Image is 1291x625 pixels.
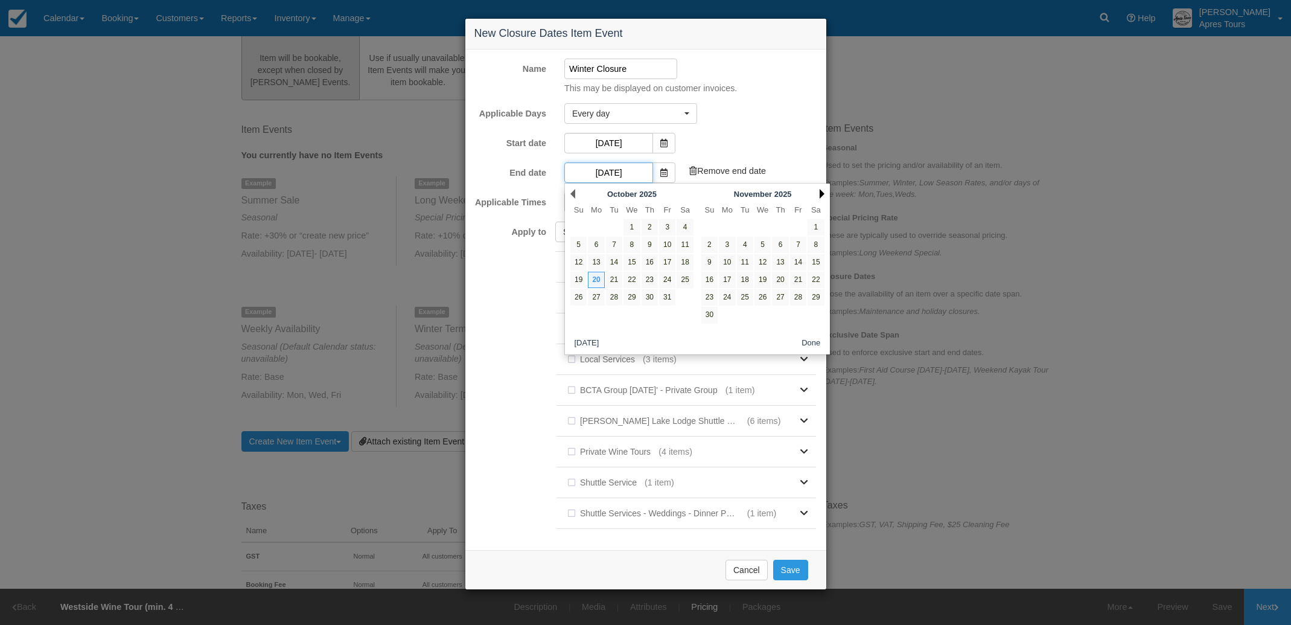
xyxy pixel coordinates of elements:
a: 11 [737,254,753,271]
a: 16 [642,254,658,271]
button: Save [773,560,808,580]
a: 4 [737,237,753,253]
a: 27 [772,289,788,306]
button: Cancel [725,560,768,580]
a: 29 [623,289,640,306]
span: Keefer Lake Lodge Shuttle Service [564,412,747,430]
a: Next [820,189,824,199]
a: 6 [588,237,604,253]
label: Applicable Times [465,192,556,209]
a: 21 [790,272,806,288]
a: 14 [790,254,806,271]
a: 10 [719,254,735,271]
a: 6 [772,237,788,253]
button: [DATE] [570,336,604,351]
a: 5 [570,237,587,253]
h4: New Closure Dates Item Event [474,28,817,40]
a: 1 [623,219,640,236]
a: 24 [719,289,735,306]
a: 23 [642,272,658,288]
a: 5 [754,237,771,253]
a: 9 [701,254,718,271]
span: Wednesday [757,205,768,214]
a: 15 [808,254,824,271]
a: 25 [677,272,693,288]
span: Monday [591,205,602,214]
a: 17 [659,254,675,271]
a: 14 [606,254,622,271]
a: 18 [737,272,753,288]
a: 2 [642,219,658,236]
span: Saturday [811,205,821,214]
label: Applicable Days [465,103,556,120]
span: Friday [794,205,802,214]
a: 16 [701,272,718,288]
button: Every day [564,103,697,124]
a: 1 [808,219,824,236]
a: 7 [790,237,806,253]
label: Apply to [465,222,556,239]
a: 7 [606,237,622,253]
a: 2 [701,237,718,253]
span: Saturday [680,205,690,214]
span: Every day [572,107,681,120]
span: Tuesday [741,205,750,214]
a: Prev [570,189,575,199]
span: Sunday [574,205,584,214]
span: (6 items) [747,415,781,428]
label: Name [465,59,556,75]
a: 28 [606,289,622,306]
span: Sunday [704,205,714,214]
span: 2025 [774,190,792,199]
a: 17 [719,272,735,288]
a: 30 [642,289,658,306]
a: 3 [719,237,735,253]
a: 25 [737,289,753,306]
a: 13 [772,254,788,271]
a: 13 [588,254,604,271]
a: 26 [754,289,771,306]
label: Local Services [564,350,643,368]
a: 22 [808,272,824,288]
span: November [734,190,772,199]
span: (4 items) [658,446,692,458]
a: 21 [606,272,622,288]
span: Shuttle Service [564,473,645,492]
span: Thursday [645,205,654,214]
span: Wednesday [626,205,637,214]
p: This may be displayed on customer invoices. [555,82,817,95]
label: BCTA Group [DATE]' - Private Group [564,381,725,399]
a: 18 [677,254,693,271]
span: (3 items) [643,353,677,366]
span: Friday [664,205,671,214]
label: Start date [465,133,556,150]
a: 28 [790,289,806,306]
label: [PERSON_NAME] Lake Lodge Shuttle Service [564,412,747,430]
a: 22 [623,272,640,288]
a: 26 [570,289,587,306]
a: 3 [659,219,675,236]
span: (1 item) [645,476,674,489]
a: 12 [754,254,771,271]
a: 12 [570,254,587,271]
a: 10 [659,237,675,253]
a: 31 [659,289,675,306]
a: 23 [701,289,718,306]
span: 2025 [639,190,657,199]
a: 29 [808,289,824,306]
a: 8 [808,237,824,253]
a: 19 [754,272,771,288]
button: Select All [555,222,606,242]
a: 9 [642,237,658,253]
a: 15 [623,254,640,271]
a: 20 [588,272,604,288]
a: 4 [677,219,693,236]
span: (1 item) [747,507,777,520]
label: Shuttle Services - Weddings - Dinner Parties [564,504,747,522]
a: Remove end date [684,161,771,181]
span: Tuesday [610,205,619,214]
a: 8 [623,237,640,253]
label: Private Wine Tours [564,443,658,461]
